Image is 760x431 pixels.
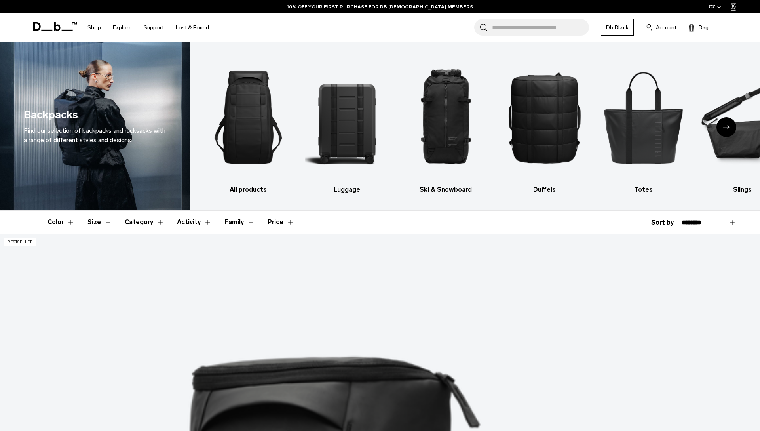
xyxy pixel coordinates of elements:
[113,13,132,42] a: Explore
[502,53,587,195] a: Db Duffels
[305,53,390,181] img: Db
[24,107,78,123] h1: Backpacks
[82,13,215,42] nav: Main Navigation
[87,211,112,234] button: Toggle Filter
[502,53,587,195] li: 4 / 10
[688,23,709,32] button: Bag
[206,53,291,195] a: Db All products
[646,23,676,32] a: Account
[287,3,473,10] a: 10% OFF YOUR FIRST PURCHASE FOR DB [DEMOGRAPHIC_DATA] MEMBERS
[305,53,390,195] li: 2 / 10
[268,211,294,234] button: Toggle Price
[403,53,488,195] a: Db Ski & Snowboard
[601,53,686,181] img: Db
[502,185,587,195] h3: Duffels
[4,238,36,246] p: Bestseller
[206,185,291,195] h3: All products
[403,53,488,195] li: 3 / 10
[224,211,255,234] button: Toggle Filter
[125,211,164,234] button: Toggle Filter
[206,53,291,181] img: Db
[87,13,101,42] a: Shop
[144,13,164,42] a: Support
[601,53,686,195] li: 5 / 10
[47,211,75,234] button: Toggle Filter
[305,185,390,195] h3: Luggage
[716,117,736,137] div: Next slide
[699,23,709,32] span: Bag
[206,53,291,195] li: 1 / 10
[601,19,634,36] a: Db Black
[403,185,488,195] h3: Ski & Snowboard
[502,53,587,181] img: Db
[176,13,209,42] a: Lost & Found
[24,127,165,144] span: Find our selection of backpacks and rucksacks with a range of different styles and designs.
[403,53,488,181] img: Db
[305,53,390,195] a: Db Luggage
[601,53,686,195] a: Db Totes
[601,185,686,195] h3: Totes
[177,211,212,234] button: Toggle Filter
[656,23,676,32] span: Account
